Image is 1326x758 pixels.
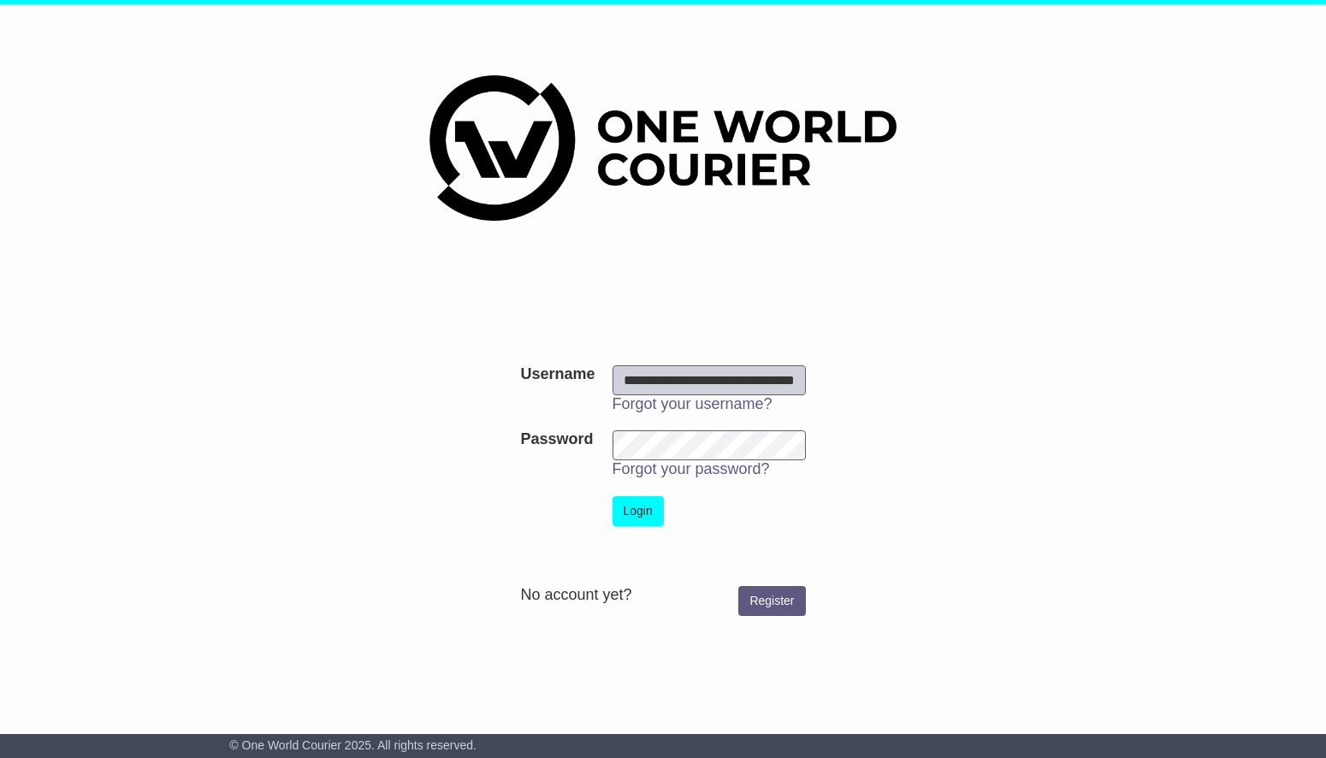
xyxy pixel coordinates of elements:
label: Username [520,365,595,384]
label: Password [520,430,593,449]
a: Forgot your password? [613,460,770,477]
a: Register [738,586,805,616]
a: Forgot your username? [613,395,773,412]
span: © One World Courier 2025. All rights reserved. [229,738,477,752]
div: No account yet? [520,586,805,605]
img: One World [429,75,897,221]
button: Login [613,496,664,526]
